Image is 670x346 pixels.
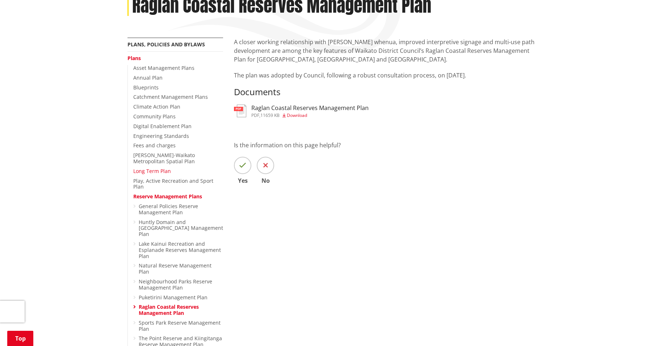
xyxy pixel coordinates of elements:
[133,103,180,110] a: Climate Action Plan
[139,319,221,332] a: Sports Park Reserve Management Plan
[234,178,251,183] span: Yes
[139,240,221,259] a: Lake Kainui Recreation and Esplanade Reserves Management Plan
[133,123,192,130] a: Digital Enablement Plan
[257,178,274,183] span: No
[234,141,543,149] p: Is the information on this page helpful?
[251,105,369,111] h3: Raglan Coastal Reserves Management Plan
[133,93,208,100] a: Catchment Management Plans
[133,113,176,120] a: Community Plans
[139,262,212,275] a: Natural Reserve Management Plan
[287,112,307,118] span: Download
[139,303,199,316] a: Raglan Coastal Reserves Management Plan
[133,132,189,139] a: Engineering Standards
[234,71,543,80] p: The plan was adopted by Council, following a robust consultation process, on [DATE].
[133,64,194,71] a: Asset Management Plans
[127,41,205,48] a: Plans, policies and bylaws
[637,316,663,342] iframe: Messenger Launcher
[234,105,246,117] img: document-pdf.svg
[133,152,195,165] a: [PERSON_NAME]-Waikato Metropolitan Spatial Plan
[127,55,141,62] a: Plans
[234,87,543,97] h3: Documents
[133,84,159,91] a: Blueprints
[260,112,280,118] span: 11659 KB
[251,113,369,118] div: ,
[133,142,176,149] a: Fees and charges
[139,203,198,216] a: General Policies Reserve Management Plan
[133,74,163,81] a: Annual Plan
[133,177,213,190] a: Play, Active Recreation and Sport Plan
[139,219,223,238] a: Huntly Domain and [GEOGRAPHIC_DATA] Management Plan
[133,193,202,200] a: Reserve Management Plans
[251,112,259,118] span: pdf
[133,168,171,174] a: Long Term Plan
[234,105,369,118] a: Raglan Coastal Reserves Management Plan pdf,11659 KB Download
[139,294,208,301] a: Puketirini Management Plan
[139,278,212,291] a: Neighbourhood Parks Reserve Management Plan
[234,38,543,64] p: A closer working relationship with [PERSON_NAME] whenua, improved interpretive signage and multi-...
[7,331,33,346] a: Top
